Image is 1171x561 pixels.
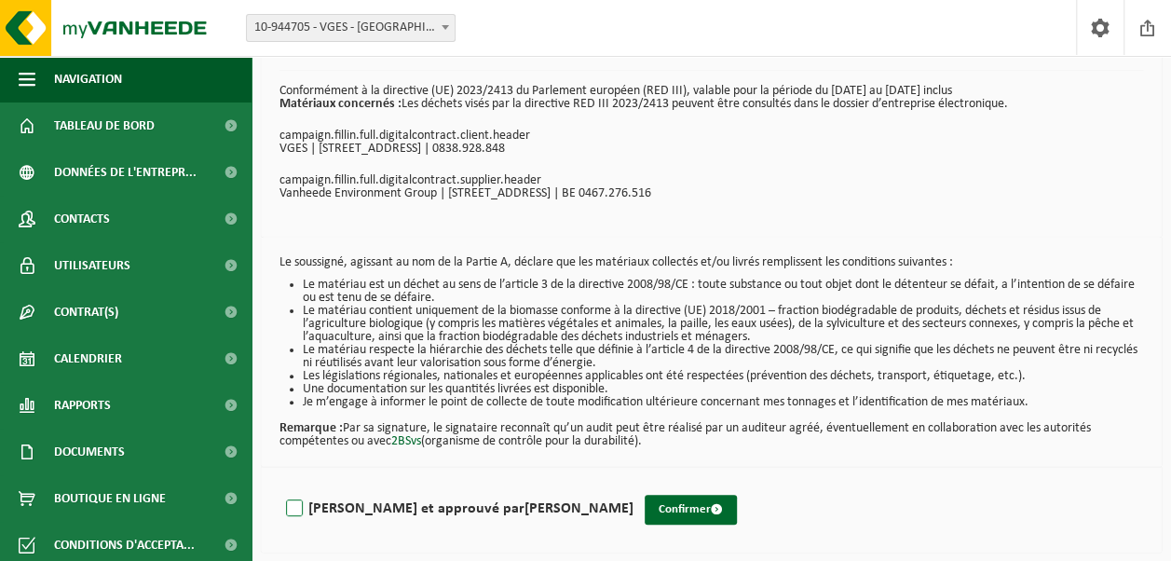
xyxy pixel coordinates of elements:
li: Le matériau contient uniquement de la biomasse conforme à la directive (UE) 2018/2001 – fraction ... [303,305,1143,344]
p: campaign.fillin.full.digitalcontract.client.header [279,130,1143,143]
span: 10-944705 - VGES - COURCELLES [246,14,456,42]
span: Tableau de bord [54,103,155,149]
span: Utilisateurs [54,242,130,289]
p: Le soussigné, agissant au nom de la Partie A, déclare que les matériaux collectés et/ou livrés re... [279,256,1143,269]
button: Confirmer [645,495,737,525]
span: Contrat(s) [54,289,118,335]
span: Boutique en ligne [54,475,166,522]
p: VGES | [STREET_ADDRESS] | 0838.928.848 [279,143,1143,156]
li: Les législations régionales, nationales et européennes applicables ont été respectées (prévention... [303,370,1143,383]
p: Par sa signature, le signataire reconnaît qu’un audit peut être réalisé par un auditeur agréé, év... [279,409,1143,448]
li: Je m’engage à informer le point de collecte de toute modification ultérieure concernant mes tonna... [303,396,1143,409]
p: campaign.fillin.full.digitalcontract.supplier.header [279,174,1143,187]
span: Documents [54,429,125,475]
li: Une documentation sur les quantités livrées est disponible. [303,383,1143,396]
label: [PERSON_NAME] et approuvé par [282,495,633,523]
strong: Matériaux concernés : [279,97,402,111]
a: 2BSvs [391,434,421,448]
p: Vanheede Environment Group | [STREET_ADDRESS] | BE 0467.276.516 [279,187,1143,200]
span: Données de l'entrepr... [54,149,197,196]
span: 10-944705 - VGES - COURCELLES [247,15,455,41]
span: Contacts [54,196,110,242]
li: Le matériau est un déchet au sens de l’article 3 de la directive 2008/98/CE : toute substance ou ... [303,279,1143,305]
strong: [PERSON_NAME] [524,501,633,516]
p: Conformément à la directive (UE) 2023/2413 du Parlement européen (RED III), valable pour la pério... [279,85,1143,111]
li: Le matériau respecte la hiérarchie des déchets telle que définie à l’article 4 de la directive 20... [303,344,1143,370]
span: Calendrier [54,335,122,382]
span: Navigation [54,56,122,103]
strong: Remarque : [279,421,343,435]
span: Rapports [54,382,111,429]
